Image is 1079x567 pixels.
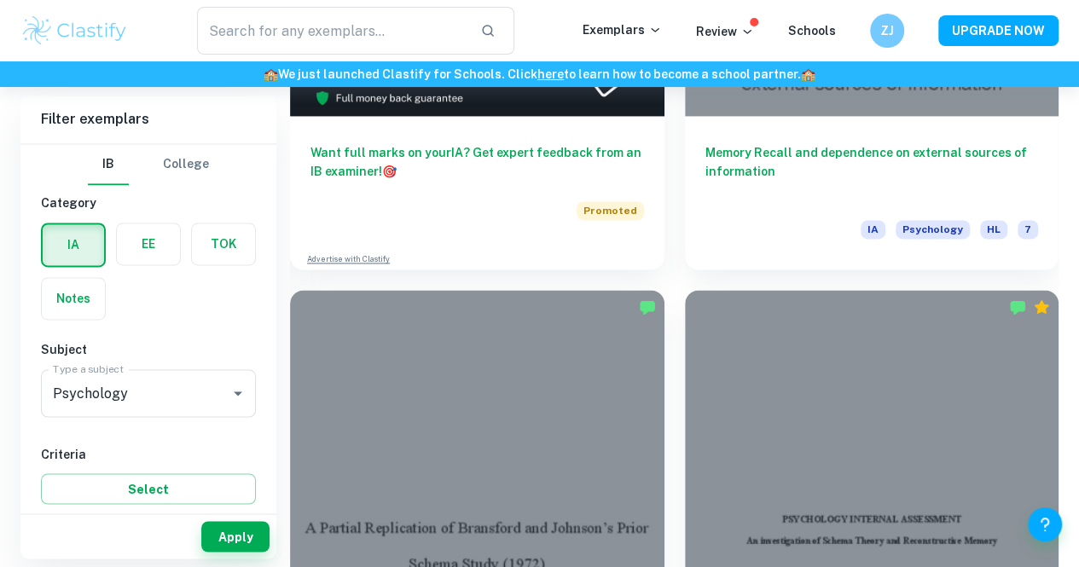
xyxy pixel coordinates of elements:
[20,95,276,143] h6: Filter exemplars
[43,224,104,265] button: IA
[938,15,1059,46] button: UPGRADE NOW
[788,24,836,38] a: Schools
[583,20,662,39] p: Exemplars
[696,22,754,41] p: Review
[870,14,904,48] button: ZJ
[20,14,129,48] img: Clastify logo
[197,7,467,55] input: Search for any exemplars...
[117,223,180,264] button: EE
[382,165,397,178] span: 🎯
[201,521,270,552] button: Apply
[41,444,256,463] h6: Criteria
[980,220,1007,239] span: HL
[310,143,644,181] h6: Want full marks on your IA ? Get expert feedback from an IB examiner!
[307,253,390,265] a: Advertise with Clastify
[3,65,1076,84] h6: We just launched Clastify for Schools. Click to learn how to become a school partner.
[705,143,1039,200] h6: Memory Recall and dependence on external sources of information
[88,144,129,185] button: IB
[53,362,124,376] label: Type a subject
[42,278,105,319] button: Notes
[1028,507,1062,541] button: Help and Feedback
[226,381,250,405] button: Open
[192,223,255,264] button: TOK
[639,298,656,315] img: Marked
[1009,298,1026,315] img: Marked
[801,67,815,81] span: 🏫
[1033,298,1050,315] div: Premium
[537,67,564,81] a: here
[163,144,209,185] button: College
[878,21,897,40] h6: ZJ
[41,194,256,212] h6: Category
[861,220,885,239] span: IA
[1018,220,1038,239] span: 7
[41,340,256,359] h6: Subject
[41,473,256,504] button: Select
[264,67,278,81] span: 🏫
[88,144,209,185] div: Filter type choice
[577,201,644,220] span: Promoted
[896,220,970,239] span: Psychology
